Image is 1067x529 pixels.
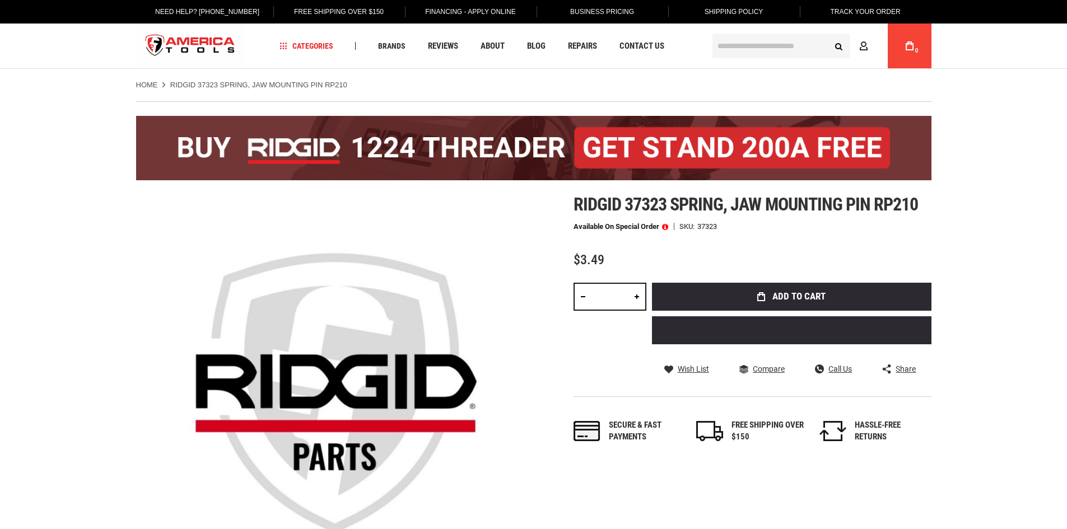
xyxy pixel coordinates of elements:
[696,421,723,441] img: shipping
[481,42,505,50] span: About
[896,365,916,373] span: Share
[915,48,919,54] span: 0
[136,25,245,67] a: store logo
[423,39,463,54] a: Reviews
[614,39,669,54] a: Contact Us
[772,292,826,301] span: Add to Cart
[828,35,850,57] button: Search
[678,365,709,373] span: Wish List
[619,42,664,50] span: Contact Us
[697,223,717,230] div: 37323
[428,42,458,50] span: Reviews
[705,8,763,16] span: Shipping Policy
[274,39,338,54] a: Categories
[574,223,668,231] p: Available on Special Order
[136,25,245,67] img: America Tools
[522,39,551,54] a: Blog
[753,365,785,373] span: Compare
[136,80,158,90] a: Home
[739,364,785,374] a: Compare
[664,364,709,374] a: Wish List
[279,42,333,50] span: Categories
[563,39,602,54] a: Repairs
[136,116,931,180] img: BOGO: Buy the RIDGID® 1224 Threader (26092), get the 92467 200A Stand FREE!
[609,419,682,443] div: Secure & fast payments
[574,252,604,268] span: $3.49
[476,39,510,54] a: About
[819,421,846,441] img: returns
[378,42,406,50] span: Brands
[855,419,928,443] div: HASSLE-FREE RETURNS
[574,421,600,441] img: payments
[828,365,852,373] span: Call Us
[731,419,804,443] div: FREE SHIPPING OVER $150
[899,24,920,68] a: 0
[815,364,852,374] a: Call Us
[527,42,546,50] span: Blog
[373,39,411,54] a: Brands
[574,194,919,215] span: Ridgid 37323 spring, jaw mounting pin rp210
[170,81,347,89] strong: RIDGID 37323 SPRING, JAW MOUNTING PIN RP210
[652,283,931,311] button: Add to Cart
[679,223,697,230] strong: SKU
[568,42,597,50] span: Repairs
